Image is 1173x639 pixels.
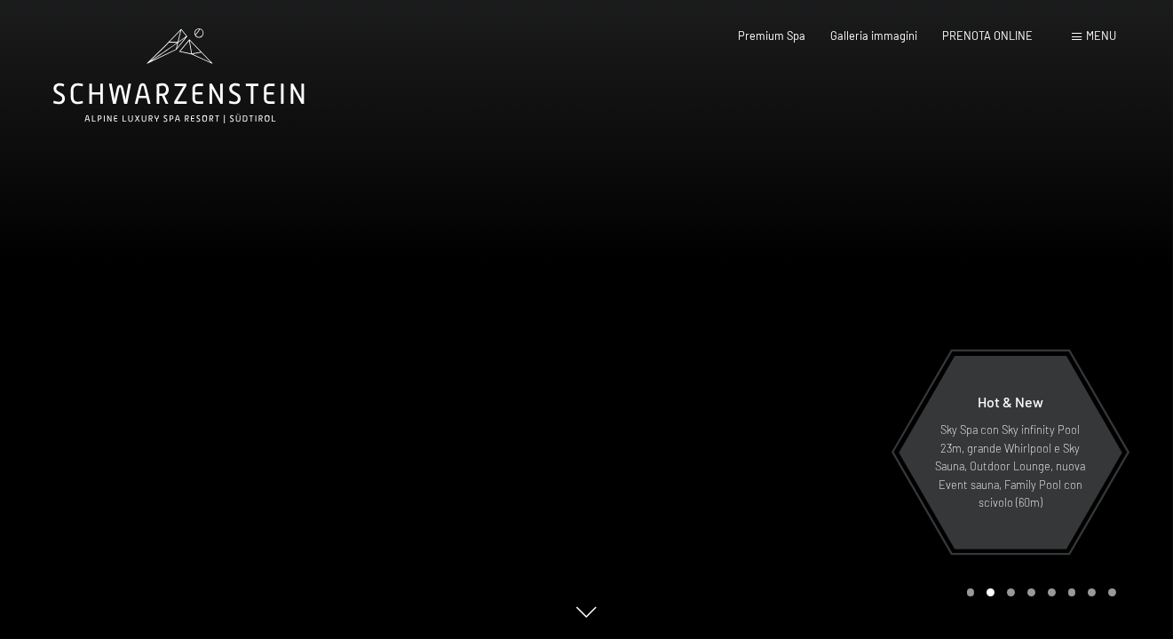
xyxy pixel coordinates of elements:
div: Carousel Page 2 (Current Slide) [987,588,995,596]
div: Carousel Page 5 [1048,588,1056,596]
div: Carousel Page 7 [1088,588,1096,596]
span: Menu [1086,28,1116,43]
a: Hot & New Sky Spa con Sky infinity Pool 23m, grande Whirlpool e Sky Sauna, Outdoor Lounge, nuova ... [898,355,1123,550]
div: Carousel Page 1 [967,588,975,596]
a: Premium Spa [738,28,805,43]
span: Hot & New [978,393,1043,410]
div: Carousel Page 4 [1027,588,1035,596]
div: Carousel Page 3 [1007,588,1015,596]
a: Galleria immagini [830,28,917,43]
a: PRENOTA ONLINE [942,28,1033,43]
p: Sky Spa con Sky infinity Pool 23m, grande Whirlpool e Sky Sauna, Outdoor Lounge, nuova Event saun... [933,421,1088,511]
div: Carousel Page 6 [1068,588,1076,596]
div: Carousel Page 8 [1108,588,1116,596]
div: Carousel Pagination [961,588,1116,596]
